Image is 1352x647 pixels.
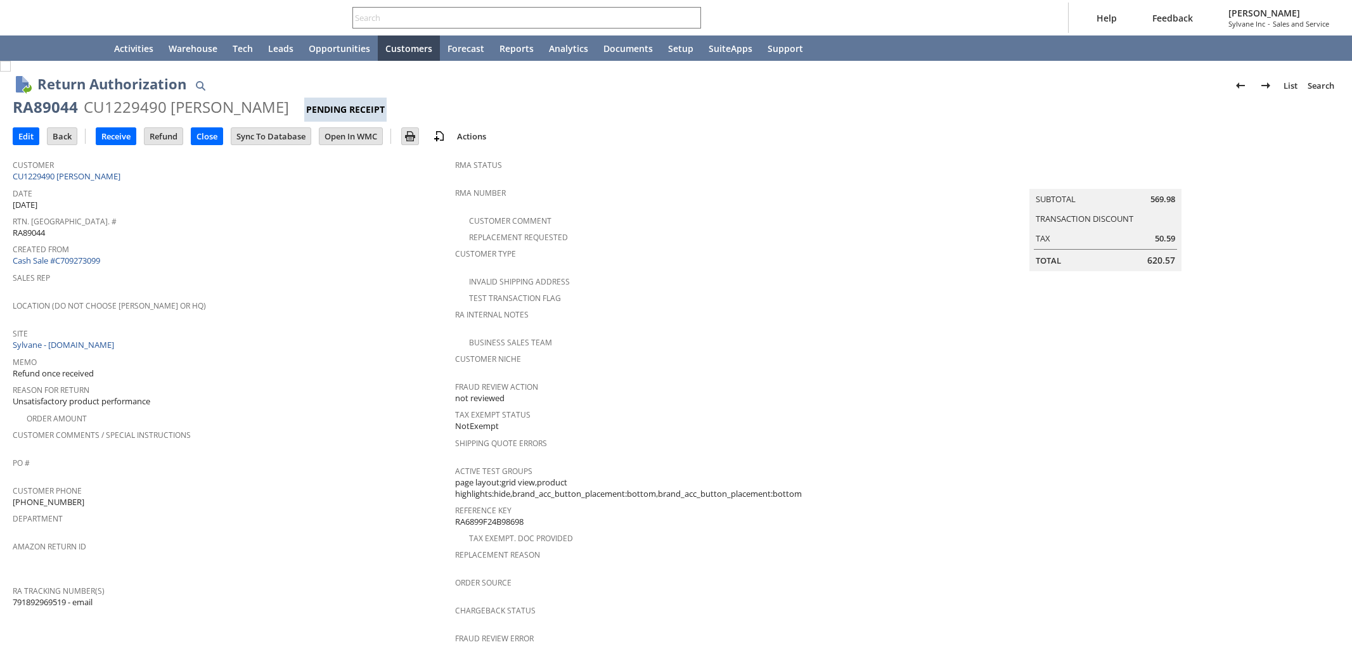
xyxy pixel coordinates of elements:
[301,35,378,61] a: Opportunities
[1155,233,1175,245] span: 50.59
[268,42,293,54] span: Leads
[46,35,76,61] div: Shortcuts
[455,605,536,616] a: Chargeback Status
[106,35,161,61] a: Activities
[541,35,596,61] a: Analytics
[13,170,124,182] a: CU1229490 [PERSON_NAME]
[53,41,68,56] svg: Shortcuts
[191,128,222,144] input: Close
[1228,7,1329,19] span: [PERSON_NAME]
[455,354,521,364] a: Customer Niche
[1029,169,1181,189] caption: Summary
[169,42,217,54] span: Warehouse
[13,339,117,350] a: Sylvane - [DOMAIN_NAME]
[231,128,311,144] input: Sync To Database
[455,309,529,320] a: RA Internal Notes
[1097,12,1117,24] span: Help
[683,10,699,25] svg: Search
[1268,19,1270,29] span: -
[1303,75,1339,96] a: Search
[402,129,418,144] img: Print
[469,533,573,544] a: Tax Exempt. Doc Provided
[378,35,440,61] a: Customers
[455,160,502,170] a: RMA Status
[455,381,538,392] a: Fraud Review Action
[469,276,570,287] a: Invalid Shipping Address
[37,74,186,94] h1: Return Authorization
[1150,193,1175,205] span: 569.98
[455,477,891,500] span: page layout:grid view,product highlights:hide,brand_acc_button_placement:bottom,brand_acc_button_...
[1152,12,1193,24] span: Feedback
[161,35,225,61] a: Warehouse
[23,41,38,56] svg: Recent Records
[452,131,491,142] a: Actions
[309,42,370,54] span: Opportunities
[13,300,206,311] a: Location (Do Not Choose [PERSON_NAME] or HQ)
[13,255,100,266] a: Cash Sale #C709273099
[145,128,183,144] input: Refund
[1273,19,1329,29] span: Sales and Service
[13,395,150,407] span: Unsatisfactory product performance
[455,438,547,449] a: Shipping Quote Errors
[304,98,387,122] div: Pending Receipt
[455,516,524,528] span: RA6899F24B98698
[455,505,512,516] a: Reference Key
[455,248,516,259] a: Customer Type
[13,430,191,440] a: Customer Comments / Special Instructions
[13,272,50,283] a: Sales Rep
[13,586,105,596] a: RA Tracking Number(s)
[96,128,136,144] input: Receive
[402,128,418,144] input: Print
[13,513,63,524] a: Department
[27,413,87,424] a: Order Amount
[596,35,660,61] a: Documents
[469,215,551,226] a: Customer Comment
[709,42,752,54] span: SuiteApps
[499,42,534,54] span: Reports
[13,385,89,395] a: Reason For Return
[455,420,499,432] span: NotExempt
[660,35,701,61] a: Setup
[768,42,803,54] span: Support
[1228,19,1265,29] span: Sylvane Inc
[455,409,531,420] a: Tax Exempt Status
[13,368,94,380] span: Refund once received
[469,293,561,304] a: Test Transaction Flag
[13,496,84,508] span: [PHONE_NUMBER]
[13,328,28,339] a: Site
[13,357,37,368] a: Memo
[455,466,532,477] a: Active Test Groups
[13,128,39,144] input: Edit
[48,128,77,144] input: Back
[353,10,683,25] input: Search
[1036,255,1061,266] a: Total
[432,129,447,144] img: add-record.svg
[1233,78,1248,93] img: Previous
[114,42,153,54] span: Activities
[13,541,86,552] a: Amazon Return ID
[76,35,106,61] a: Home
[193,78,208,93] img: Quick Find
[1258,78,1273,93] img: Next
[668,42,693,54] span: Setup
[13,227,45,239] span: RA89044
[1036,233,1050,244] a: Tax
[455,577,512,588] a: Order Source
[13,485,82,496] a: Customer Phone
[1278,75,1303,96] a: List
[84,41,99,56] svg: Home
[455,392,505,404] span: not reviewed
[13,199,37,211] span: [DATE]
[13,458,30,468] a: PO #
[1147,254,1175,267] span: 620.57
[225,35,261,61] a: Tech
[549,42,588,54] span: Analytics
[455,188,506,198] a: RMA Number
[13,596,93,608] span: 791892969519 - email
[13,244,69,255] a: Created From
[455,633,534,644] a: Fraud Review Error
[15,35,46,61] a: Recent Records
[455,549,540,560] a: Replacement reason
[261,35,301,61] a: Leads
[447,42,484,54] span: Forecast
